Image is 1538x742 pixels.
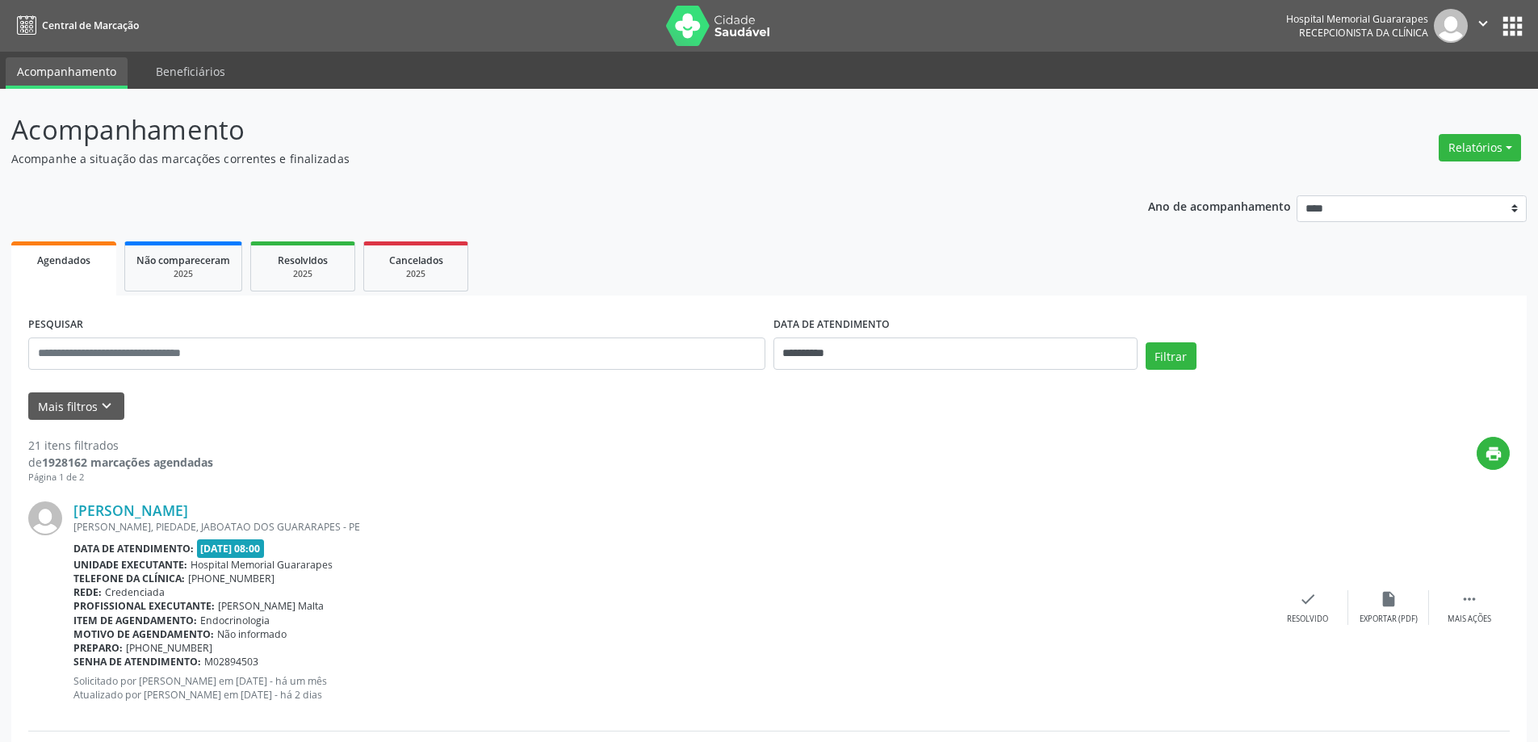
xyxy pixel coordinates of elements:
[1380,590,1398,608] i: insert_drive_file
[1286,12,1428,26] div: Hospital Memorial Guararapes
[28,454,213,471] div: de
[73,599,215,613] b: Profissional executante:
[73,641,123,655] b: Preparo:
[73,501,188,519] a: [PERSON_NAME]
[37,254,90,267] span: Agendados
[389,254,443,267] span: Cancelados
[6,57,128,89] a: Acompanhamento
[1148,195,1291,216] p: Ano de acompanhamento
[73,585,102,599] b: Rede:
[1485,445,1502,463] i: print
[42,19,139,32] span: Central de Marcação
[1474,15,1492,32] i: 
[1448,614,1491,625] div: Mais ações
[73,674,1268,702] p: Solicitado por [PERSON_NAME] em [DATE] - há um mês Atualizado por [PERSON_NAME] em [DATE] - há 2 ...
[200,614,270,627] span: Endocrinologia
[1299,26,1428,40] span: Recepcionista da clínica
[28,437,213,454] div: 21 itens filtrados
[204,655,258,669] span: M02894503
[98,397,115,415] i: keyboard_arrow_down
[136,254,230,267] span: Não compareceram
[11,110,1072,150] p: Acompanhamento
[42,455,213,470] strong: 1928162 marcações agendadas
[1498,12,1527,40] button: apps
[1434,9,1468,43] img: img
[1460,590,1478,608] i: 
[262,268,343,280] div: 2025
[1299,590,1317,608] i: check
[217,627,287,641] span: Não informado
[145,57,237,86] a: Beneficiários
[73,614,197,627] b: Item de agendamento:
[1439,134,1521,161] button: Relatórios
[73,520,1268,534] div: [PERSON_NAME], PIEDADE, JABOATAO DOS GUARARAPES - PE
[11,150,1072,167] p: Acompanhe a situação das marcações correntes e finalizadas
[218,599,324,613] span: [PERSON_NAME] Malta
[28,312,83,337] label: PESQUISAR
[197,539,265,558] span: [DATE] 08:00
[773,312,890,337] label: DATA DE ATENDIMENTO
[28,392,124,421] button: Mais filtroskeyboard_arrow_down
[188,572,274,585] span: [PHONE_NUMBER]
[73,558,187,572] b: Unidade executante:
[126,641,212,655] span: [PHONE_NUMBER]
[73,572,185,585] b: Telefone da clínica:
[1477,437,1510,470] button: print
[1468,9,1498,43] button: 
[278,254,328,267] span: Resolvidos
[73,655,201,669] b: Senha de atendimento:
[28,471,213,484] div: Página 1 de 2
[375,268,456,280] div: 2025
[28,501,62,535] img: img
[191,558,333,572] span: Hospital Memorial Guararapes
[1360,614,1418,625] div: Exportar (PDF)
[73,627,214,641] b: Motivo de agendamento:
[1287,614,1328,625] div: Resolvido
[73,542,194,555] b: Data de atendimento:
[1146,342,1196,370] button: Filtrar
[136,268,230,280] div: 2025
[105,585,165,599] span: Credenciada
[11,12,139,39] a: Central de Marcação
